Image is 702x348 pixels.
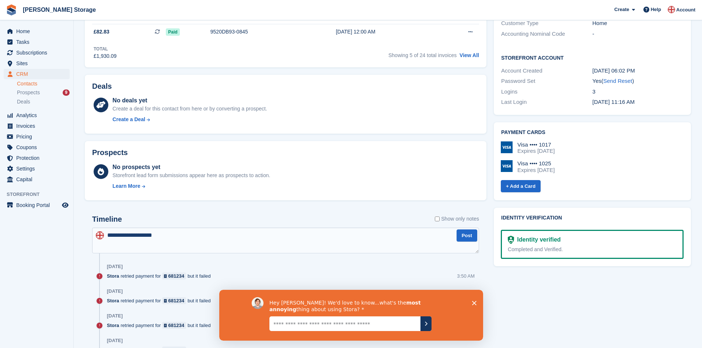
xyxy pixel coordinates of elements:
[508,236,514,244] img: Identity Verification Ready
[651,6,661,13] span: Help
[460,52,479,58] a: View All
[4,164,70,174] a: menu
[16,200,60,210] span: Booking Portal
[4,121,70,131] a: menu
[435,215,440,223] input: Show only notes
[94,46,116,52] div: Total
[61,201,70,210] a: Preview store
[16,142,60,152] span: Coupons
[4,174,70,184] a: menu
[517,167,555,173] div: Expires [DATE]
[168,297,184,304] div: 681234
[501,88,592,96] div: Logins
[501,160,513,172] img: Visa Logo
[17,98,30,105] span: Deals
[603,78,632,84] a: Send Reset
[16,110,60,120] span: Analytics
[162,273,186,280] a: 681234
[501,130,684,136] h2: Payment cards
[107,297,214,304] div: retried payment for but it failed
[168,273,184,280] div: 681234
[16,26,60,36] span: Home
[668,6,675,13] img: John Baker
[107,338,123,344] div: [DATE]
[4,26,70,36] a: menu
[4,37,70,47] a: menu
[16,131,60,142] span: Pricing
[17,89,70,96] a: Prospects 9
[162,297,186,304] a: 681234
[4,131,70,142] a: menu
[96,231,104,239] img: John Baker
[112,182,270,190] a: Learn More
[4,48,70,58] a: menu
[92,82,112,91] h2: Deals
[593,77,684,85] div: Yes
[16,48,60,58] span: Subscriptions
[107,273,214,280] div: retried payment for but it failed
[501,54,684,61] h2: Storefront Account
[501,141,513,153] img: Visa Logo
[336,28,439,36] div: [DATE] 12:00 AM
[4,153,70,163] a: menu
[112,96,267,105] div: No deals yet
[107,297,119,304] span: Stora
[501,30,592,38] div: Accounting Nominal Code
[16,121,60,131] span: Invoices
[168,322,184,329] div: 681234
[112,172,270,179] div: Storefront lead form submissions appear here as prospects to action.
[107,273,119,280] span: Stora
[501,67,592,75] div: Account Created
[593,67,684,75] div: [DATE] 06:02 PM
[501,19,592,28] div: Customer Type
[4,58,70,68] a: menu
[6,4,17,15] img: stora-icon-8386f47178a22dfd0bd8f6a31ec36ba5ce8667c1dd55bd0f319d3a0aa187defe.svg
[457,273,475,280] div: 3:50 AM
[435,215,479,223] label: Show only notes
[508,246,677,253] div: Completed and Verified.
[16,164,60,174] span: Settings
[601,78,634,84] span: ( )
[107,264,123,270] div: [DATE]
[20,4,99,16] a: [PERSON_NAME] Storage
[593,88,684,96] div: 3
[4,110,70,120] a: menu
[92,148,128,157] h2: Prospects
[517,148,555,154] div: Expires [DATE]
[501,98,592,106] div: Last Login
[17,89,40,96] span: Prospects
[162,322,186,329] a: 681234
[112,163,270,172] div: No prospects yet
[593,99,635,105] time: 2023-10-08 10:16:07 UTC
[4,69,70,79] a: menu
[112,105,267,113] div: Create a deal for this contact from here or by converting a prospect.
[4,200,70,210] a: menu
[16,69,60,79] span: CRM
[4,142,70,152] a: menu
[16,153,60,163] span: Protection
[16,37,60,47] span: Tasks
[166,28,179,36] span: Paid
[457,229,477,242] button: Post
[107,313,123,319] div: [DATE]
[16,174,60,184] span: Capital
[614,6,629,13] span: Create
[517,141,555,148] div: Visa •••• 1017
[210,28,312,36] div: 9520DB93-0845
[676,6,695,14] span: Account
[112,116,145,123] div: Create a Deal
[107,322,214,329] div: retried payment for but it failed
[501,180,541,192] a: + Add a Card
[16,58,60,68] span: Sites
[94,52,116,60] div: £1,930.09
[112,116,267,123] a: Create a Deal
[219,290,483,341] iframe: Survey by David from Stora
[107,322,119,329] span: Stora
[92,215,122,224] h2: Timeline
[388,52,457,58] span: Showing 5 of 24 total invoices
